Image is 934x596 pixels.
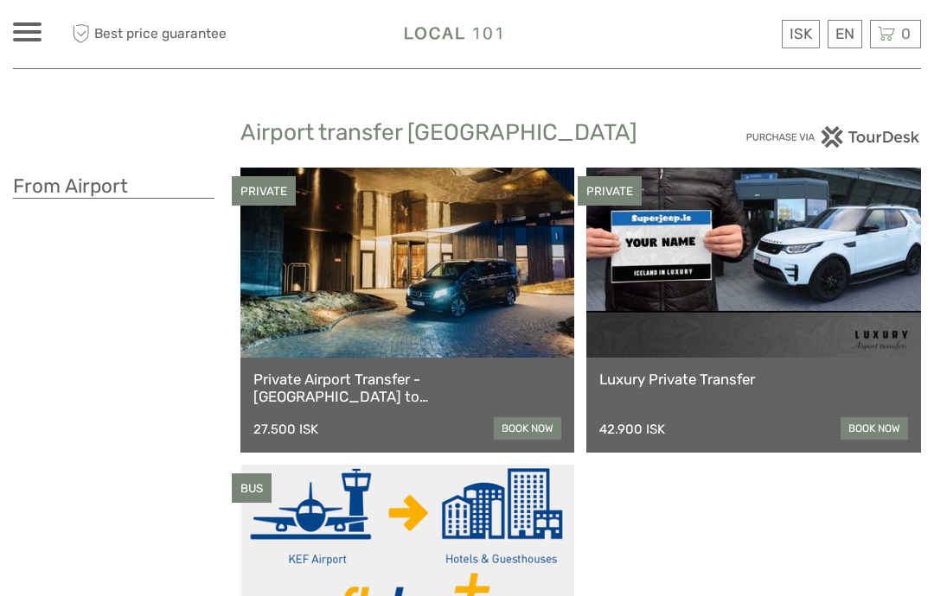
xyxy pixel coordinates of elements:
[578,176,642,206] div: PRIVATE
[232,473,272,504] div: BUS
[494,417,561,440] a: book now
[841,417,908,440] a: book now
[253,422,318,437] div: 27.500 ISK
[790,25,812,42] span: ISK
[13,174,214,199] h3: From Airport
[828,20,862,48] div: EN
[232,176,296,206] div: PRIVATE
[240,119,694,147] h2: Airport transfer [GEOGRAPHIC_DATA]
[67,20,240,48] span: Best price guarantee
[253,371,562,406] a: Private Airport Transfer - [GEOGRAPHIC_DATA] to [GEOGRAPHIC_DATA]
[745,126,921,148] img: PurchaseViaTourDesk.png
[899,25,913,42] span: 0
[599,371,908,388] a: Luxury Private Transfer
[381,13,528,55] img: Local 101
[599,422,665,437] div: 42.900 ISK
